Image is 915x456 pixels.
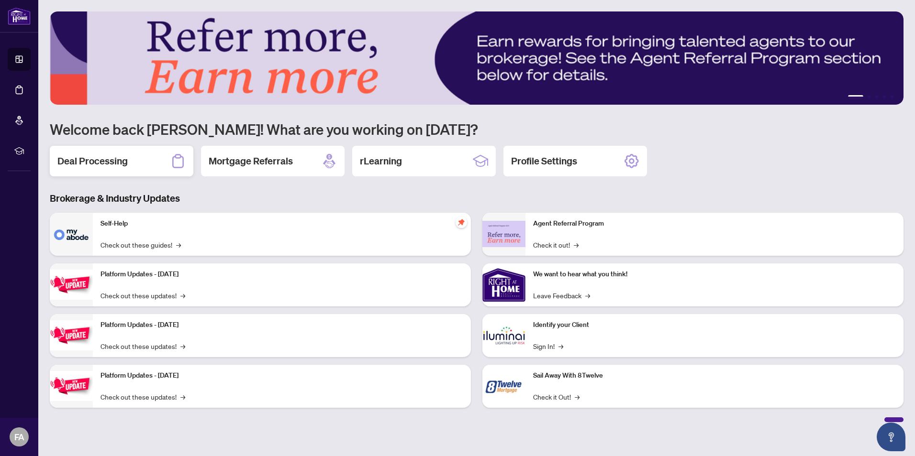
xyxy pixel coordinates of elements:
a: Sign In!→ [533,341,563,351]
h1: Welcome back [PERSON_NAME]! What are you working on [DATE]? [50,120,904,138]
p: Self-Help [100,218,463,229]
p: Agent Referral Program [533,218,896,229]
span: FA [14,430,24,444]
img: Self-Help [50,213,93,256]
span: → [585,290,590,301]
img: Identify your Client [482,314,525,357]
img: Platform Updates - July 8, 2025 [50,320,93,350]
a: Check out these guides!→ [100,239,181,250]
img: Agent Referral Program [482,221,525,247]
button: 1 [848,95,863,99]
span: pushpin [456,217,467,228]
img: We want to hear what you think! [482,263,525,306]
h2: Mortgage Referrals [209,154,293,168]
p: Sail Away With 8Twelve [533,370,896,381]
button: Open asap [877,423,905,451]
a: Leave Feedback→ [533,290,590,301]
a: Check out these updates!→ [100,290,185,301]
img: Slide 0 [50,11,904,105]
img: Sail Away With 8Twelve [482,365,525,408]
button: 3 [875,95,879,99]
span: → [176,239,181,250]
button: 5 [890,95,894,99]
span: → [558,341,563,351]
button: 2 [867,95,871,99]
span: → [180,290,185,301]
h2: Profile Settings [511,154,577,168]
span: → [574,239,579,250]
span: → [575,391,580,402]
img: Platform Updates - July 21, 2025 [50,270,93,300]
a: Check it Out!→ [533,391,580,402]
img: logo [8,7,31,25]
h2: rLearning [360,154,402,168]
p: Identify your Client [533,320,896,330]
p: Platform Updates - [DATE] [100,269,463,280]
span: → [180,391,185,402]
a: Check it out!→ [533,239,579,250]
p: Platform Updates - [DATE] [100,320,463,330]
p: We want to hear what you think! [533,269,896,280]
a: Check out these updates!→ [100,391,185,402]
img: Platform Updates - June 23, 2025 [50,371,93,401]
a: Check out these updates!→ [100,341,185,351]
h2: Deal Processing [57,154,128,168]
h3: Brokerage & Industry Updates [50,192,904,205]
span: → [180,341,185,351]
p: Platform Updates - [DATE] [100,370,463,381]
button: 4 [882,95,886,99]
